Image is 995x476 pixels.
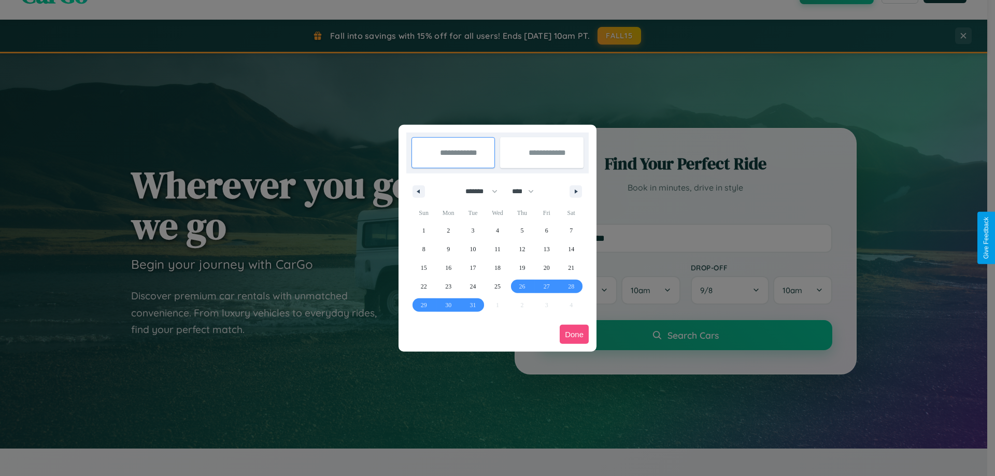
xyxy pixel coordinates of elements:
[461,205,485,221] span: Tue
[534,258,559,277] button: 20
[461,258,485,277] button: 17
[445,296,451,314] span: 30
[461,221,485,240] button: 3
[559,240,584,258] button: 14
[519,277,525,296] span: 26
[568,277,574,296] span: 28
[568,258,574,277] span: 21
[447,221,450,240] span: 2
[544,277,550,296] span: 27
[494,277,501,296] span: 25
[472,221,475,240] span: 3
[447,240,450,258] span: 9
[421,296,427,314] span: 29
[485,258,509,277] button: 18
[560,325,589,344] button: Done
[496,221,499,240] span: 4
[470,296,476,314] span: 31
[534,205,559,221] span: Fri
[544,240,550,258] span: 13
[510,221,534,240] button: 5
[545,221,548,240] span: 6
[519,240,525,258] span: 12
[510,205,534,221] span: Thu
[534,277,559,296] button: 27
[411,296,436,314] button: 29
[534,240,559,258] button: 13
[559,258,584,277] button: 21
[494,240,501,258] span: 11
[510,258,534,277] button: 19
[494,258,501,277] span: 18
[559,221,584,240] button: 7
[534,221,559,240] button: 6
[436,277,460,296] button: 23
[470,240,476,258] span: 10
[559,277,584,296] button: 28
[485,240,509,258] button: 11
[445,258,451,277] span: 16
[510,277,534,296] button: 26
[470,277,476,296] span: 24
[436,205,460,221] span: Mon
[461,277,485,296] button: 24
[436,296,460,314] button: 30
[544,258,550,277] span: 20
[411,205,436,221] span: Sun
[520,221,523,240] span: 5
[570,221,573,240] span: 7
[421,258,427,277] span: 15
[470,258,476,277] span: 17
[436,240,460,258] button: 9
[421,277,427,296] span: 22
[519,258,525,277] span: 19
[411,240,436,258] button: 8
[411,277,436,296] button: 22
[422,221,425,240] span: 1
[485,221,509,240] button: 4
[411,258,436,277] button: 15
[559,205,584,221] span: Sat
[983,217,990,259] div: Give Feedback
[422,240,425,258] span: 8
[436,258,460,277] button: 16
[461,296,485,314] button: 31
[485,277,509,296] button: 25
[411,221,436,240] button: 1
[568,240,574,258] span: 14
[445,277,451,296] span: 23
[461,240,485,258] button: 10
[436,221,460,240] button: 2
[485,205,509,221] span: Wed
[510,240,534,258] button: 12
